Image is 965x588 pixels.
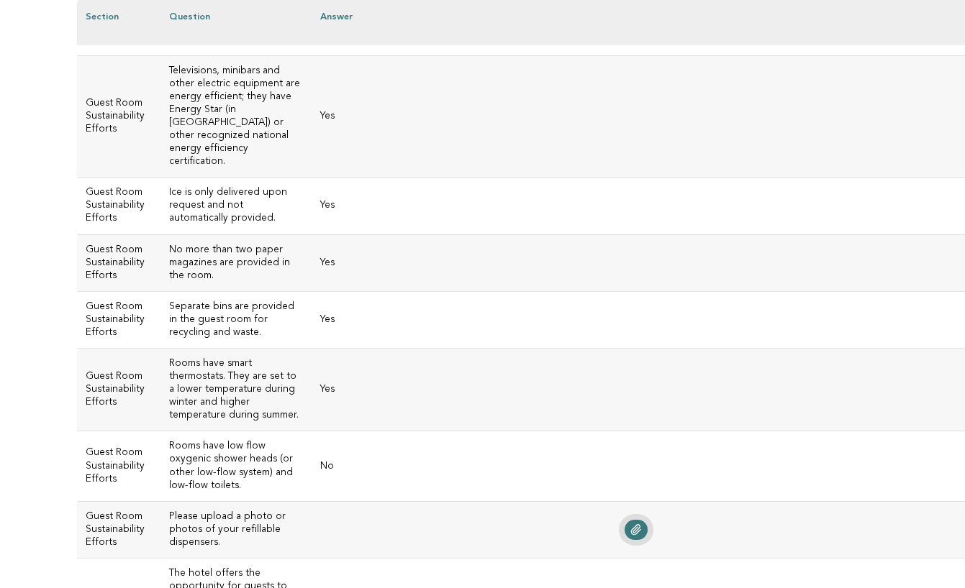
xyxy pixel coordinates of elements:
td: Guest Room Sustainability Efforts [77,291,160,348]
td: No [312,431,961,501]
h3: Ice is only delivered upon request and not automatically provided. [169,186,303,225]
td: Yes [312,234,961,291]
td: Guest Room Sustainability Efforts [77,234,160,291]
td: Guest Room Sustainability Efforts [77,55,160,178]
h3: Televisions, minibars and other electric equipment are energy efficient; they have Energy Star (i... [169,65,303,169]
td: Yes [312,291,961,348]
td: Yes [312,349,961,431]
td: Guest Room Sustainability Efforts [77,431,160,501]
td: Yes [312,55,961,178]
h3: Rooms have smart thermostats. They are set to a lower temperature during winter and higher temper... [169,357,303,422]
td: Guest Room Sustainability Efforts [77,501,160,558]
td: Yes [312,178,961,234]
td: Guest Room Sustainability Efforts [77,178,160,234]
h3: No more than two paper magazines are provided in the room. [169,244,303,282]
h3: Please upload a photo or photos of your refillable dispensers. [169,510,303,549]
td: Guest Room Sustainability Efforts [77,349,160,431]
h3: Rooms have low flow oxygenic shower heads (or other low-flow system) and low-flow toilets. [169,440,303,492]
h3: Separate bins are provided in the guest room for recycling and waste. [169,300,303,339]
